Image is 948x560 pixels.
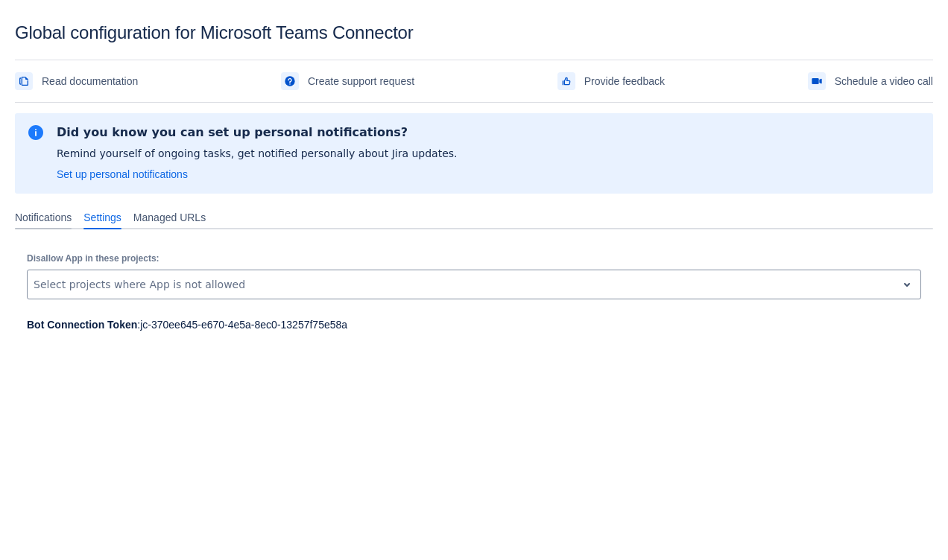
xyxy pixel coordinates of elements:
h2: Did you know you can set up personal notifications? [57,125,458,140]
span: information [27,124,45,141]
p: Disallow App in these projects: [27,253,921,264]
span: support [284,75,296,87]
span: Settings [83,210,121,225]
span: Managed URLs [133,210,206,225]
strong: Bot Connection Token [27,319,137,331]
a: Set up personal notifications [57,167,188,182]
span: Read documentation [42,69,138,93]
span: Create support request [308,69,414,93]
span: Provide feedback [584,69,665,93]
div: Global configuration for Microsoft Teams Connector [15,22,933,43]
span: feedback [560,75,572,87]
a: Read documentation [15,69,138,93]
div: : jc-370ee645-e670-4e5a-8ec0-13257f75e58a [27,317,921,332]
a: Create support request [281,69,414,93]
a: Schedule a video call [808,69,933,93]
p: Remind yourself of ongoing tasks, get notified personally about Jira updates. [57,146,458,161]
span: documentation [18,75,30,87]
span: Notifications [15,210,72,225]
span: open [898,276,916,293]
span: Schedule a video call [835,69,933,93]
a: Provide feedback [557,69,665,93]
span: videoCall [811,75,823,87]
